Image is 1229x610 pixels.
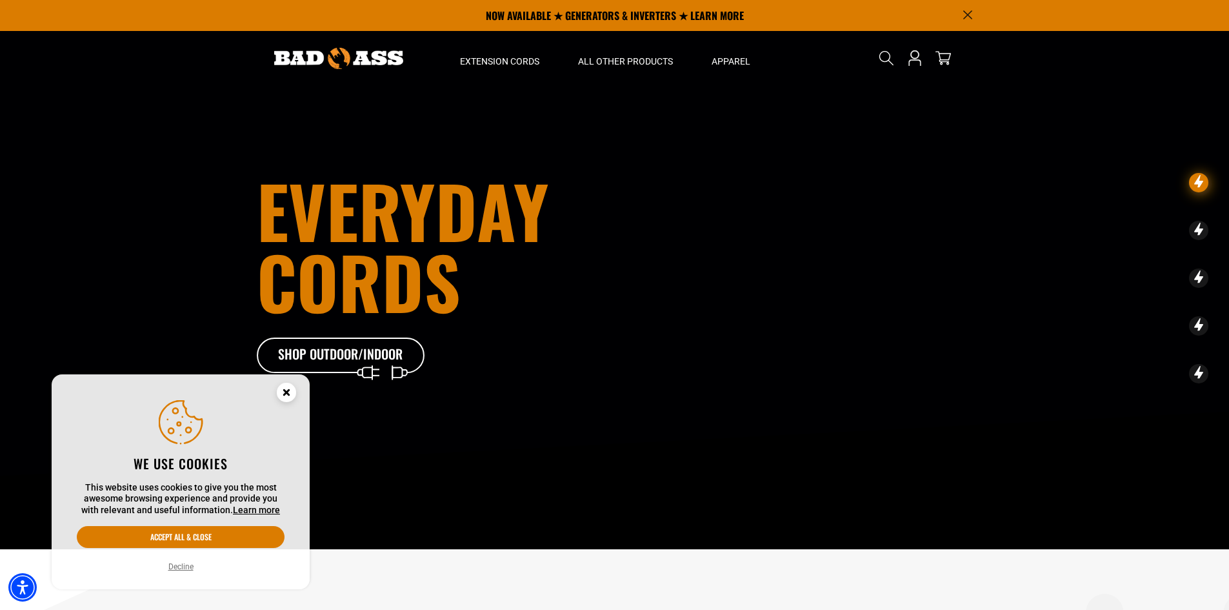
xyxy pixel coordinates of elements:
[257,338,425,374] a: Shop Outdoor/Indoor
[77,526,285,548] button: Accept all & close
[460,56,539,67] span: Extension Cords
[77,455,285,472] h2: We use cookies
[578,56,673,67] span: All Other Products
[692,31,770,85] summary: Apparel
[712,56,750,67] span: Apparel
[233,505,280,515] a: This website uses cookies to give you the most awesome browsing experience and provide you with r...
[165,560,197,573] button: Decline
[876,48,897,68] summary: Search
[441,31,559,85] summary: Extension Cords
[559,31,692,85] summary: All Other Products
[52,374,310,590] aside: Cookie Consent
[257,175,686,317] h1: Everyday cords
[274,48,403,69] img: Bad Ass Extension Cords
[77,482,285,516] p: This website uses cookies to give you the most awesome browsing experience and provide you with r...
[8,573,37,602] div: Accessibility Menu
